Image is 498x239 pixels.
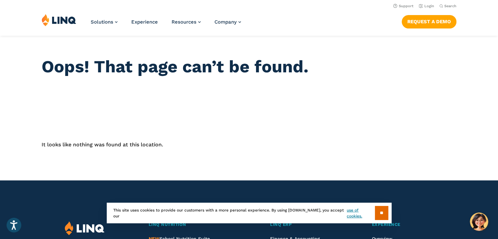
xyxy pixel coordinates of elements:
[214,19,241,25] a: Company
[439,4,456,9] button: Open Search Bar
[214,19,237,25] span: Company
[402,15,456,28] a: Request a Demo
[419,4,434,8] a: Login
[470,212,488,231] button: Hello, have a question? Let’s chat.
[91,14,241,35] nav: Primary Navigation
[402,14,456,28] nav: Button Navigation
[347,207,375,219] a: use of cookies.
[444,4,456,8] span: Search
[91,19,113,25] span: Solutions
[42,14,76,26] img: LINQ | K‑12 Software
[42,57,456,77] h1: Oops! That page can’t be found.
[393,4,414,8] a: Support
[131,19,158,25] a: Experience
[91,19,118,25] a: Solutions
[172,19,196,25] span: Resources
[42,141,456,149] p: It looks like nothing was found at this location.
[172,19,201,25] a: Resources
[107,203,392,223] div: This site uses cookies to provide our customers with a more personal experience. By using [DOMAIN...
